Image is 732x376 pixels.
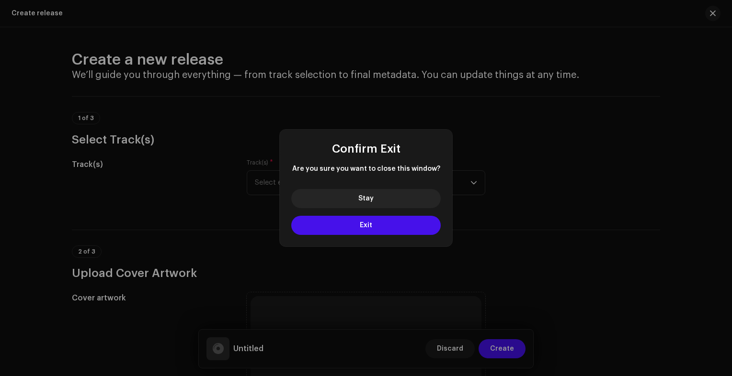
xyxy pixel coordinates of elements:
[360,222,372,229] span: Exit
[291,216,441,235] button: Exit
[291,164,441,174] span: Are you sure you want to close this window?
[358,195,374,202] span: Stay
[332,143,400,155] span: Confirm Exit
[291,189,441,208] button: Stay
